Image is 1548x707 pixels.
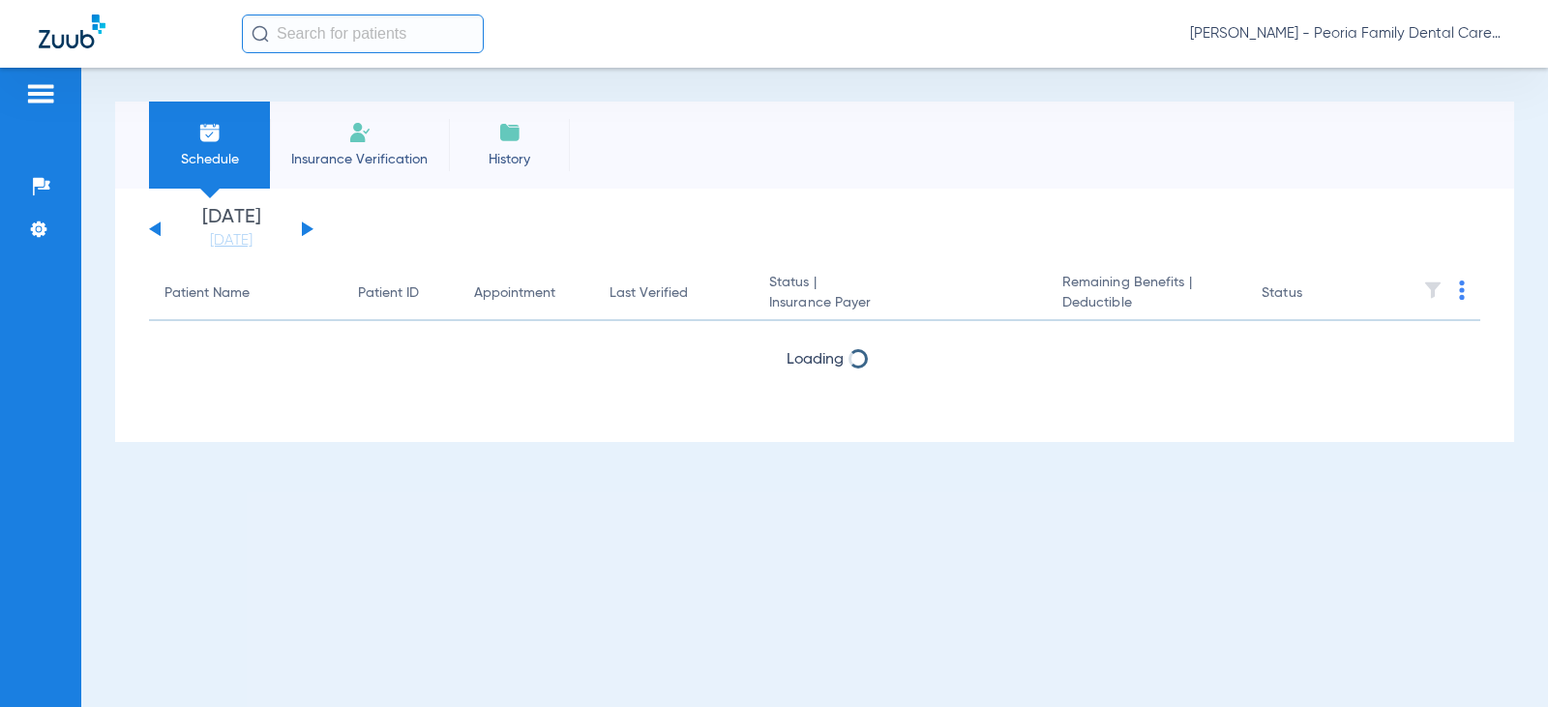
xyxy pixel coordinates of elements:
img: Search Icon [252,25,269,43]
span: [PERSON_NAME] - Peoria Family Dental Care [1190,24,1509,44]
a: [DATE] [173,231,289,250]
div: Last Verified [610,283,688,304]
div: Last Verified [610,283,738,304]
img: Schedule [198,121,222,144]
span: Loading [787,352,844,368]
th: Remaining Benefits | [1047,267,1246,321]
img: History [498,121,521,144]
div: Patient Name [164,283,250,304]
span: Schedule [164,150,255,169]
div: Patient ID [358,283,443,304]
img: Zuub Logo [39,15,105,48]
span: History [463,150,555,169]
img: group-dot-blue.svg [1459,280,1465,300]
div: Patient Name [164,283,327,304]
span: Insurance Payer [769,293,1031,313]
input: Search for patients [242,15,484,53]
img: Manual Insurance Verification [348,121,372,144]
th: Status [1246,267,1377,321]
div: Patient ID [358,283,419,304]
img: hamburger-icon [25,82,56,105]
img: filter.svg [1423,280,1443,300]
th: Status | [754,267,1047,321]
div: Appointment [474,283,555,304]
span: Insurance Verification [284,150,434,169]
div: Appointment [474,283,579,304]
span: Deductible [1062,293,1231,313]
li: [DATE] [173,208,289,250]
